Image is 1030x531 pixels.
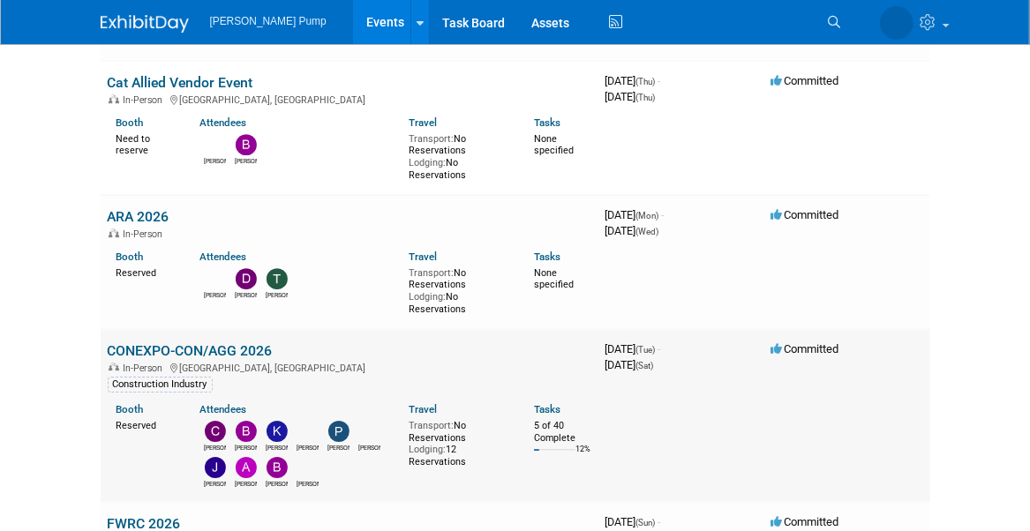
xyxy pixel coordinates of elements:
a: Tasks [534,403,560,415]
span: [DATE] [605,74,661,87]
div: Patrick Champagne [327,442,350,452]
span: In-Person [124,228,169,240]
span: In-Person [124,94,169,106]
div: Need to reserve [117,130,174,157]
span: - [658,515,661,528]
span: [DATE] [605,358,654,371]
a: Attendees [199,403,246,415]
span: - [658,74,661,87]
span: [DATE] [605,342,661,355]
span: [DATE] [605,90,656,103]
a: Booth [117,116,144,129]
a: Cat Allied Vendor Event [108,74,253,91]
div: Kelly Seliga [266,442,288,452]
div: Amanda Smith [204,289,226,300]
span: Lodging: [409,157,446,168]
a: ARA 2026 [108,208,169,225]
div: Christopher Thompson [204,442,226,452]
div: Reserved [117,264,174,280]
span: (Thu) [636,77,656,86]
div: Amanda Smith [204,155,226,166]
div: No Reservations No Reservations [409,264,507,316]
div: Bobby Zitzka [235,155,257,166]
span: (Mon) [636,211,659,221]
div: No Reservations No Reservations [409,130,507,182]
img: Patrick Champagne [328,421,350,442]
a: Travel [409,403,437,415]
a: Booth [117,251,144,263]
div: David Perry [235,289,257,300]
img: In-Person Event [109,363,119,371]
span: (Sun) [636,518,656,527]
img: David Perry [236,268,257,289]
img: Bobby Zitzka [236,421,257,442]
span: [DATE] [605,515,661,528]
span: Committed [771,74,839,87]
img: Christopher Thompson [205,421,226,442]
a: Travel [409,116,437,129]
div: [GEOGRAPHIC_DATA], [GEOGRAPHIC_DATA] [108,92,591,106]
span: (Wed) [636,227,659,236]
div: Amanda Smith [297,442,319,452]
span: In-Person [124,363,169,374]
img: Brian Lee [267,457,288,478]
img: Kelly Seliga [267,421,288,442]
div: Reserved [117,416,174,432]
a: CONEXPO-CON/AGG 2026 [108,342,273,359]
img: Jake Sowders [205,457,226,478]
div: Bobby Zitzka [235,442,257,452]
img: Amanda Smith [297,421,319,442]
a: Travel [409,251,437,263]
span: - [658,342,661,355]
div: Jake Sowders [204,478,226,489]
span: Lodging: [409,291,446,303]
a: Attendees [199,116,246,129]
span: (Thu) [636,93,656,102]
span: [DATE] [605,208,665,221]
span: Committed [771,342,839,355]
a: Tasks [534,116,560,129]
span: - [662,208,665,221]
span: Transport: [409,420,454,431]
img: Terry Guerra [267,268,288,289]
div: Terry Guerra [266,289,288,300]
img: In-Person Event [109,94,119,103]
span: None specified [534,133,574,157]
div: Allan Curry [235,478,257,489]
img: In-Person Event [109,228,119,237]
div: Rachel Court [297,478,319,489]
span: Committed [771,515,839,528]
span: (Tue) [636,345,656,355]
span: Transport: [409,267,454,279]
img: Amanda Smith [205,134,226,155]
td: 12% [575,445,590,468]
div: 5 of 40 Complete [534,420,591,444]
img: Allan Curry [236,457,257,478]
div: Brian Lee [266,478,288,489]
div: Construction Industry [108,377,213,393]
img: ExhibitDay [101,15,189,33]
img: Amanda Smith [205,268,226,289]
div: No Reservations 12 Reservations [409,416,507,468]
div: Ryan McHugh [358,442,380,452]
span: (Sat) [636,361,654,370]
a: Attendees [199,251,246,263]
a: Booth [117,403,144,415]
span: Transport: [409,133,454,145]
span: Lodging: [409,444,446,455]
img: Amanda Smith [880,6,913,40]
span: [DATE] [605,224,659,237]
img: Bobby Zitzka [236,134,257,155]
a: Tasks [534,251,560,263]
div: [GEOGRAPHIC_DATA], [GEOGRAPHIC_DATA] [108,360,591,374]
span: Committed [771,208,839,221]
span: None specified [534,267,574,291]
img: Rachel Court [297,457,319,478]
span: [PERSON_NAME] Pump [210,15,327,27]
img: Ryan McHugh [359,421,380,442]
